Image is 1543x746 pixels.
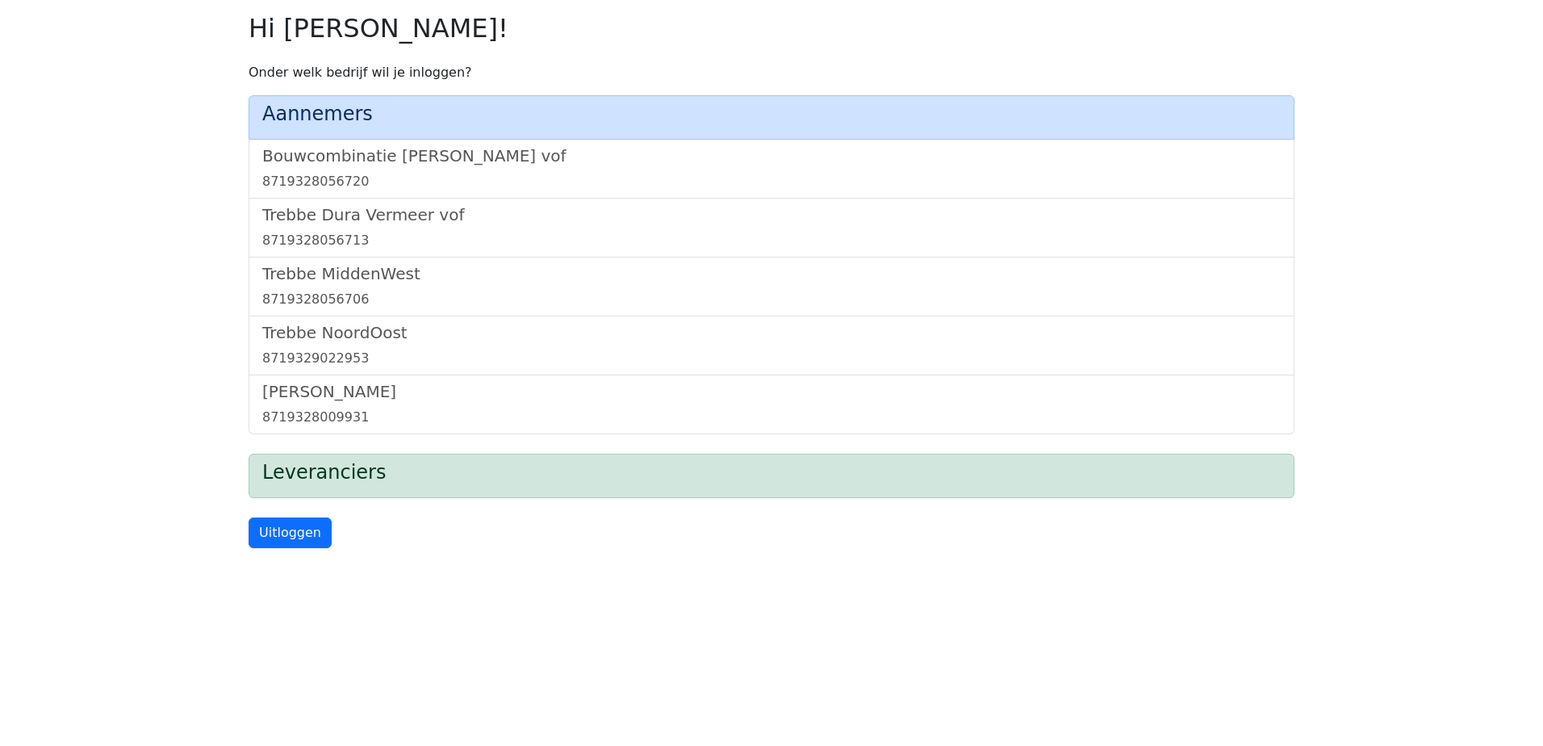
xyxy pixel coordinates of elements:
[262,231,1281,250] div: 8719328056713
[262,146,1281,191] a: Bouwcombinatie [PERSON_NAME] vof8719328056720
[262,349,1281,368] div: 8719329022953
[262,461,1281,484] h4: Leveranciers
[249,518,332,548] a: Uitloggen
[262,264,1281,283] h5: Trebbe MiddenWest
[249,13,1294,44] h2: Hi [PERSON_NAME]!
[262,205,1281,224] h5: Trebbe Dura Vermeer vof
[262,264,1281,309] a: Trebbe MiddenWest8719328056706
[262,146,1281,166] h5: Bouwcombinatie [PERSON_NAME] vof
[262,323,1281,368] a: Trebbe NoordOost8719329022953
[262,382,1281,427] a: [PERSON_NAME]8719328009931
[262,205,1281,250] a: Trebbe Dura Vermeer vof8719328056713
[262,290,1281,309] div: 8719328056706
[262,103,1281,126] h4: Aannemers
[262,172,1281,191] div: 8719328056720
[262,323,1281,342] h5: Trebbe NoordOost
[262,382,1281,401] h5: [PERSON_NAME]
[249,63,1294,82] p: Onder welk bedrijf wil je inloggen?
[262,408,1281,427] div: 8719328009931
